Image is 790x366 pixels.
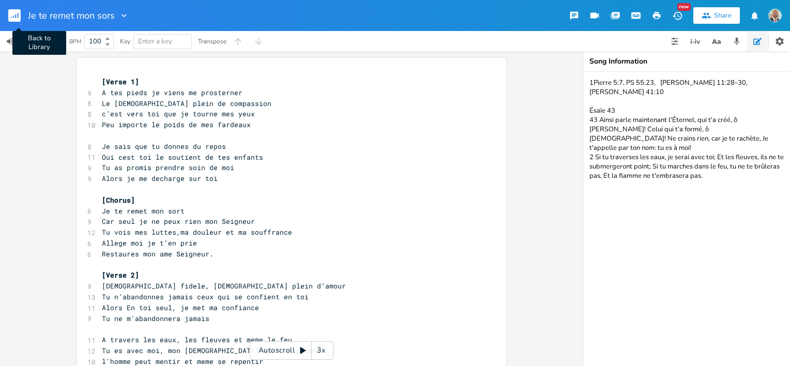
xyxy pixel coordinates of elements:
[102,281,346,291] span: [DEMOGRAPHIC_DATA] fidele, [DEMOGRAPHIC_DATA] plein d’amour
[120,38,130,44] div: Key
[693,7,740,24] button: Share
[102,292,309,301] span: Tu n’abandonnes jamais ceux qui se confient en toi
[102,174,218,183] span: Alors je me decharge sur toi
[102,249,214,258] span: Restaures mon ame Seigneur.
[69,39,81,44] div: BPM
[102,270,139,280] span: [Verse 2]
[8,3,29,28] button: Back to Library
[583,72,790,366] textarea: 1Pierre 5:7, PS 55:23, [PERSON_NAME] 11:28-30, [PERSON_NAME] 41:10 Ésaïe 43 43 Ainsi parle mainte...
[102,238,197,248] span: Allege moi je t’en prie
[102,99,271,108] span: Le [DEMOGRAPHIC_DATA] plein de compassion
[677,3,691,11] div: New
[198,38,226,44] div: Transpose
[102,206,185,216] span: Je te remet mon sort
[768,9,782,22] img: NODJIBEYE CHERUBIN
[102,335,292,344] span: A travers les eaux, les fleuves et meme le feu
[714,11,732,20] div: Share
[28,11,115,20] span: Je te remet mon sors
[102,195,135,205] span: [Chorus]
[589,58,784,65] div: Song Information
[102,88,242,97] span: A tes pieds je viens me prosterner
[102,120,251,129] span: Peu importe le poids de mes fardeaux
[667,6,688,25] button: New
[102,303,259,312] span: Alors En toi seul, je met ma confiance
[102,142,226,151] span: Je sais que tu donnes du repos
[250,341,333,360] div: Autoscroll
[138,37,172,46] span: Enter a key
[102,77,139,86] span: [Verse 1]
[102,109,255,118] span: c’est vers toi que je tourne mes yeux
[312,341,330,360] div: 3x
[102,314,209,323] span: Tu ne m'abandonnera jamais
[102,217,255,226] span: Car seul je ne peux rien mon Seigneur
[102,152,263,162] span: Oui cest toi le soutient de tes enfants
[102,227,292,237] span: Tu vois mes luttes,ma douleur et ma souffrance
[102,346,321,355] span: Tu es avec moi, mon [DEMOGRAPHIC_DATA] tu l'as promis
[102,163,234,172] span: Tu as promis prendre soin de moi
[102,357,263,366] span: l'homme peut mentir et meme se repentir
